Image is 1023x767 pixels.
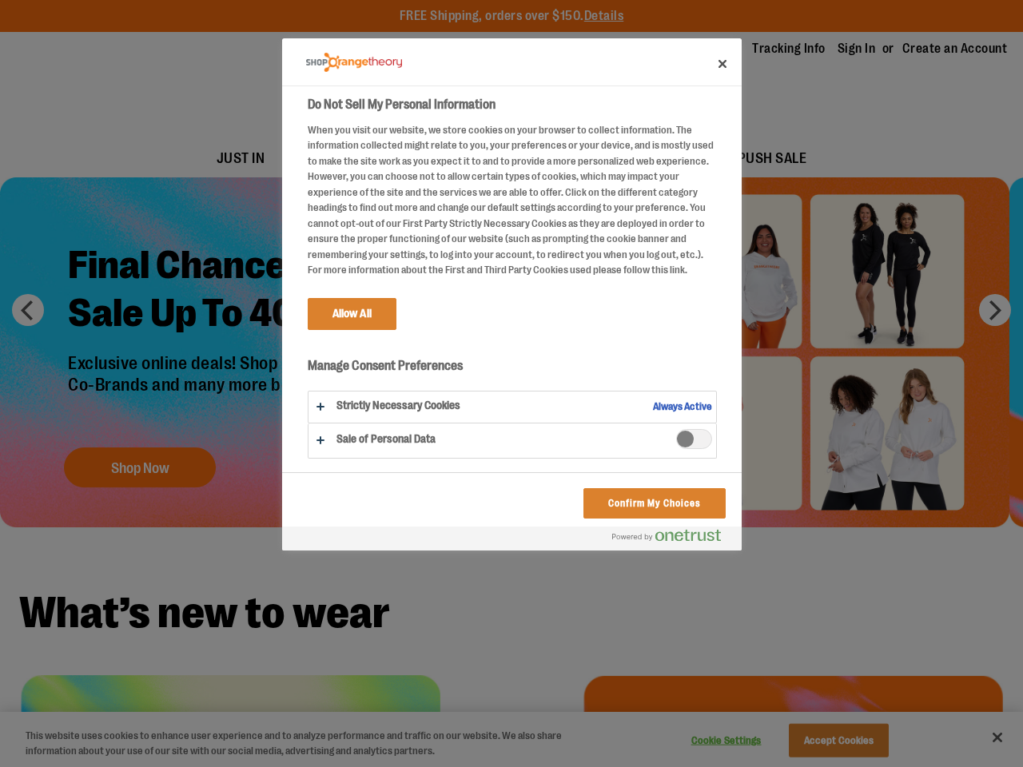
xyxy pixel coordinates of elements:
[676,429,712,449] span: Sale of Personal Data
[282,38,742,550] div: Preference center
[612,529,734,549] a: Powered by OneTrust Opens in a new Tab
[612,529,721,542] img: Powered by OneTrust Opens in a new Tab
[308,95,717,114] h2: Do Not Sell My Personal Information
[308,358,717,383] h3: Manage Consent Preferences
[306,46,402,78] div: Company Logo
[282,38,742,550] div: Do Not Sell My Personal Information
[308,122,717,278] div: When you visit our website, we store cookies on your browser to collect information. The informat...
[308,298,396,330] button: Allow All
[705,46,740,81] button: Close
[306,53,402,73] img: Company Logo
[583,488,725,519] button: Confirm My Choices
